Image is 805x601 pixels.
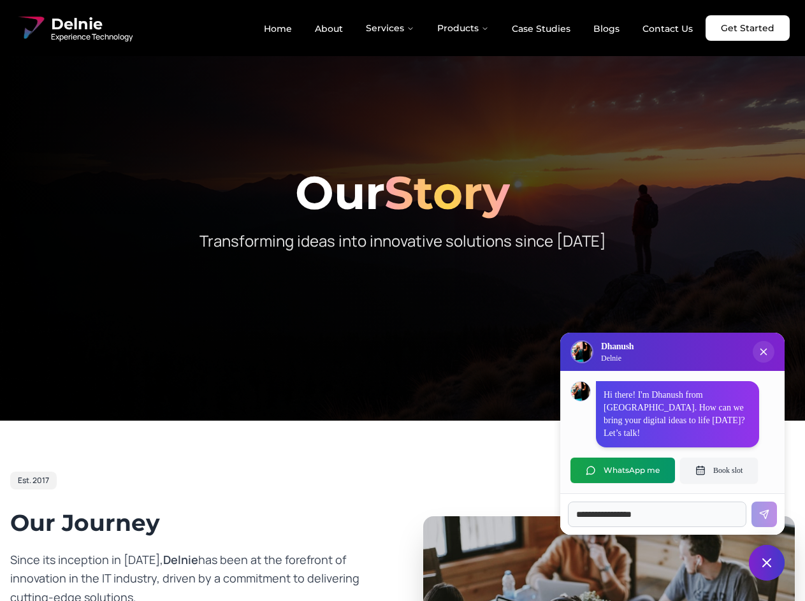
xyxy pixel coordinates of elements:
h1: Our [10,170,795,215]
a: Contact Us [632,18,703,40]
span: Delnie [163,552,198,567]
a: About [305,18,353,40]
button: Book slot [680,458,758,483]
span: Est. 2017 [18,475,49,486]
h3: Dhanush [601,340,634,353]
span: Delnie [51,14,133,34]
img: Dhanush [571,382,590,401]
img: Delnie Logo [15,13,46,43]
button: WhatsApp me [570,458,675,483]
a: Get Started [706,15,790,41]
a: Case Studies [502,18,581,40]
a: Delnie Logo Full [15,13,133,43]
nav: Main [254,15,703,41]
a: Blogs [583,18,630,40]
button: Services [356,15,424,41]
p: Delnie [601,353,634,363]
button: Close chat [749,545,785,581]
button: Close chat popup [753,341,774,363]
p: Transforming ideas into innovative solutions since [DATE] [158,231,648,251]
a: Home [254,18,302,40]
span: Story [384,164,510,221]
span: Experience Technology [51,32,133,42]
img: Delnie Logo [572,342,592,362]
h2: Our Journey [10,510,382,535]
p: Hi there! I'm Dhanush from [GEOGRAPHIC_DATA]. How can we bring your digital ideas to life [DATE]?... [604,389,751,440]
button: Products [427,15,499,41]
